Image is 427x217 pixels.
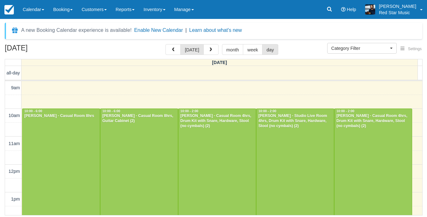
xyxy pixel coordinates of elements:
[408,47,422,51] span: Settings
[24,109,42,113] span: 10:00 - 6:00
[347,7,356,12] span: Help
[180,109,198,113] span: 10:00 - 2:00
[365,4,375,15] img: A1
[21,26,132,34] div: A new Booking Calendar experience is available!
[243,44,262,55] button: week
[258,109,276,113] span: 10:00 - 2:00
[185,27,187,33] span: |
[212,60,227,65] span: [DATE]
[379,3,416,9] p: [PERSON_NAME]
[11,196,20,202] span: 1pm
[189,27,242,33] a: Learn about what's new
[180,114,254,129] div: [PERSON_NAME] - Casual Room 4hrs, Drum Kit with Snare, Hardware, Stool (no cymbals) (2)
[341,7,346,12] i: Help
[9,169,20,174] span: 12pm
[397,44,425,54] button: Settings
[7,70,20,75] span: all-day
[24,114,98,119] div: [PERSON_NAME] - Casual Room 8hrs
[258,114,332,129] div: [PERSON_NAME] - Studio Live Room 4hrs, Drum Kit with Snare, Hardware, Stool (no cymbals) (2)
[11,85,20,90] span: 9am
[331,45,388,51] span: Category Filter
[9,141,20,146] span: 11am
[327,43,397,54] button: Category Filter
[102,109,120,113] span: 10:00 - 6:00
[102,114,176,124] div: [PERSON_NAME] - Casual Room 8hrs, Guitar Cabinet (2)
[336,109,354,113] span: 10:00 - 2:00
[262,44,278,55] button: day
[5,44,85,56] h2: [DATE]
[336,114,410,129] div: [PERSON_NAME] - Casual Room 4hrs, Drum Kit with Snare, Hardware, Stool (no cymbals) (2)
[4,5,14,15] img: checkfront-main-nav-mini-logo.png
[134,27,183,33] button: Enable New Calendar
[379,9,416,16] p: Red Star Music
[180,44,203,55] button: [DATE]
[9,113,20,118] span: 10am
[222,44,244,55] button: month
